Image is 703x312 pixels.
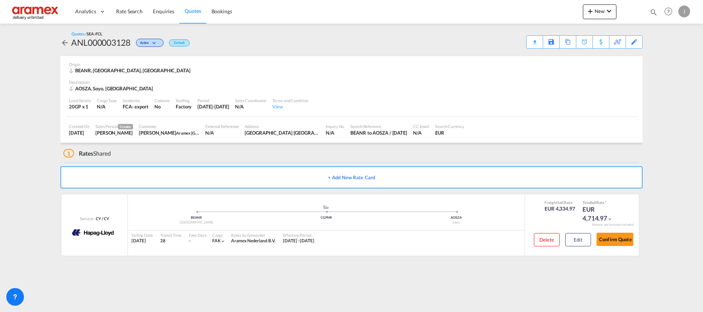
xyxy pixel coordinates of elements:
[95,124,133,129] div: Sales Person
[66,223,123,242] img: HAPAG LLOYD
[69,98,91,103] div: Load Details
[391,215,521,220] div: AOSZA
[587,223,639,227] div: Remark and Inclusion included
[71,37,130,48] div: ANL000003128
[176,130,231,136] span: Aramex [GEOGRAPHIC_DATA]
[534,233,560,246] button: Delete
[391,220,521,225] div: Soyo
[650,8,658,19] div: icon-magnify
[211,8,232,14] span: Bookings
[245,124,320,129] div: Address
[565,233,591,246] button: Edit
[176,98,192,103] div: Stuffing
[97,98,117,103] div: Cargo Type
[235,98,266,103] div: Sales Coordinator
[139,129,199,136] div: Sreelakshmi Palat
[118,124,133,129] span: Creator
[350,129,407,136] div: BEANR to AOSZA / 12 Sep 2025
[189,238,190,244] div: -
[153,8,174,14] span: Enquiries
[197,103,229,110] div: 24 Oct 2025
[140,41,151,48] span: Active
[94,216,109,221] div: CY / CY
[169,39,189,46] div: Default
[69,62,634,67] div: Origin
[79,150,94,157] span: Rates
[69,103,91,110] div: 20GP x 1
[583,200,619,205] div: Total Rate
[60,166,643,188] button: + Add New Rate Card
[231,232,276,238] div: Rates by Forwarder
[132,238,153,244] div: [DATE]
[11,3,61,20] img: dca169e0c7e311edbe1137055cab269e.png
[283,232,314,238] div: Effective Period
[80,216,94,221] span: Service:
[205,129,239,136] div: N/A
[662,5,675,18] span: Help
[231,238,276,243] span: Aramex Nederland B.V.
[604,200,606,205] span: Subject to Remarks
[272,103,308,110] div: View
[176,103,192,110] div: Factory Stuffing
[557,200,564,205] span: Sell
[63,149,74,157] span: 1
[597,233,633,246] button: Confirm Quote
[139,124,199,129] div: Customer
[75,8,96,15] span: Analytics
[231,238,276,244] div: Aramex Nederland B.V.
[435,129,464,136] div: EUR
[607,216,612,222] md-icon: icon-chevron-down
[678,6,690,17] div: J
[87,31,102,36] span: SEA-FCL
[583,205,619,223] div: EUR 4,714.97
[272,98,308,103] div: Terms and Condition
[435,124,464,129] div: Search Currency
[235,103,266,110] div: N/A
[160,232,182,238] div: Transit Time
[326,129,344,136] div: N/A
[245,129,320,136] div: Dubai UAE
[69,85,155,92] div: AOSZA, Soyo, Africa
[69,124,90,129] div: Created On
[530,36,539,42] div: Quote PDF is not available at this time
[545,205,575,212] div: EUR 4,334.97
[116,8,143,14] span: Rate Search
[591,200,597,205] span: Sell
[151,41,160,45] md-icon: icon-chevron-down
[185,8,201,14] span: Quotes
[60,38,69,47] md-icon: icon-arrow-left
[326,124,344,129] div: Inquiry No.
[69,129,90,136] div: 12 Sep 2025
[650,8,658,16] md-icon: icon-magnify
[130,37,165,48] div: Change Status Here
[545,200,575,205] div: Freight Rate
[132,215,261,220] div: BEANR
[132,232,153,238] div: Sailing Date
[132,103,148,110] div: - export
[212,232,226,238] div: Cargo
[583,4,616,19] button: icon-plus 400-fgNewicon-chevron-down
[586,7,595,15] md-icon: icon-plus 400-fg
[212,238,221,243] span: FAK
[413,124,429,129] div: CC Email
[662,5,678,18] div: Help
[75,67,190,73] span: BEANR, [GEOGRAPHIC_DATA], [GEOGRAPHIC_DATA]
[136,39,164,47] div: Change Status Here
[123,103,132,110] div: FCA
[69,67,192,74] div: BEANR, Antwerp, Europe
[530,37,539,42] md-icon: icon-download
[71,31,102,37] div: Quotes /SEA-FCL
[261,215,391,220] div: CGPNR
[132,220,261,225] div: [GEOGRAPHIC_DATA]
[69,79,634,85] div: Destination
[189,232,207,238] div: Free Days
[283,238,314,244] div: 12 Sep 2025 - 24 Oct 2025
[63,149,111,157] div: Shared
[413,129,429,136] div: N/A
[605,7,613,15] md-icon: icon-chevron-down
[586,8,613,14] span: New
[350,124,407,129] div: Search Reference
[220,239,225,244] md-icon: icon-chevron-down
[154,98,170,103] div: Customs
